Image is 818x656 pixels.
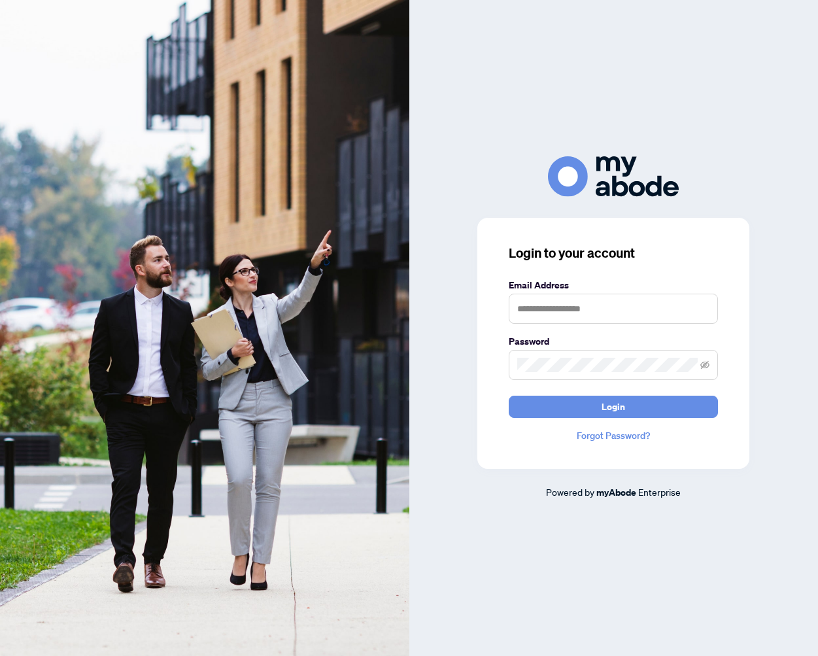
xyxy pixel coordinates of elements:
img: ma-logo [548,156,679,196]
span: Powered by [546,486,594,498]
button: Login [509,396,718,418]
h3: Login to your account [509,244,718,262]
span: eye-invisible [700,360,709,370]
span: Enterprise [638,486,681,498]
label: Password [509,334,718,349]
span: Login [602,396,625,417]
a: Forgot Password? [509,428,718,443]
a: myAbode [596,485,636,500]
label: Email Address [509,278,718,292]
